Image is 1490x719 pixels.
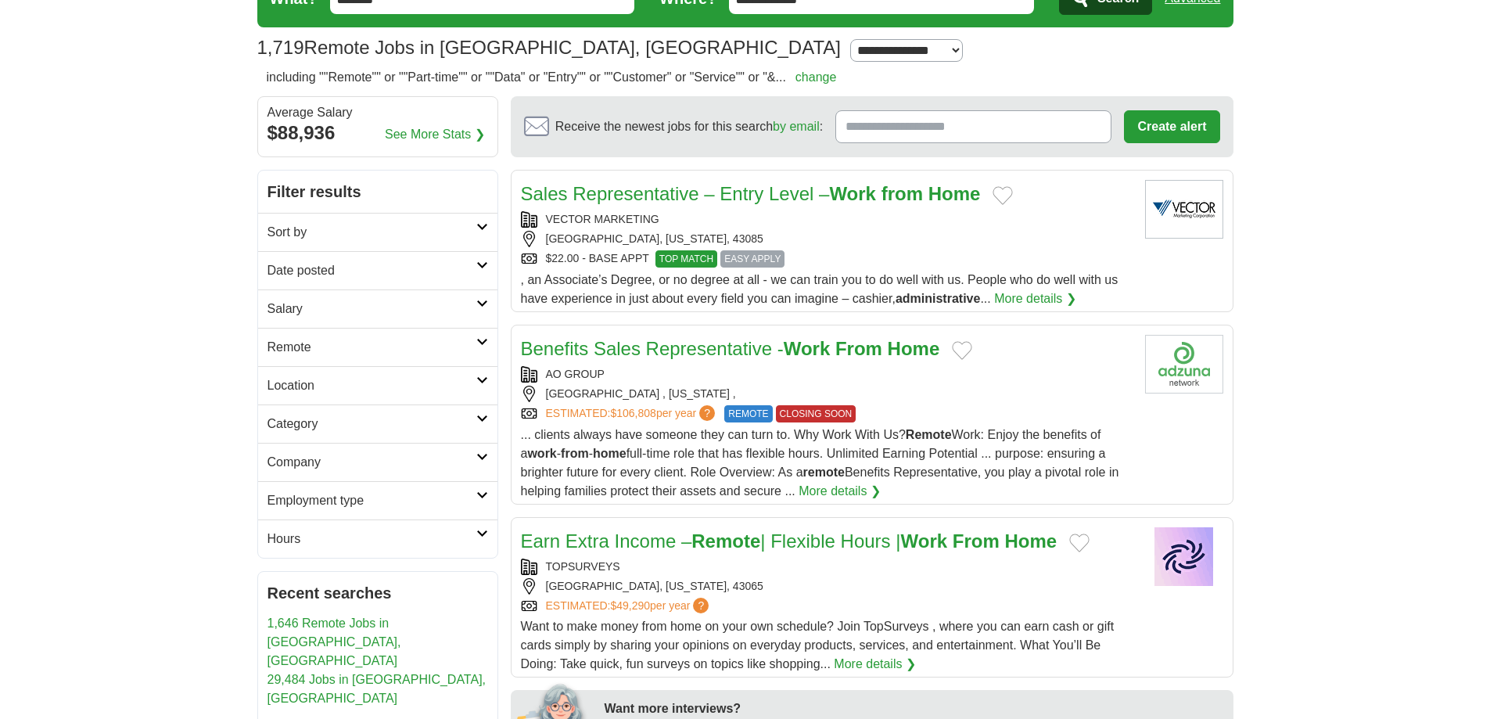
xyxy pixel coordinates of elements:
a: Sales Representative – Entry Level –Work from Home [521,183,981,204]
img: Company logo [1145,335,1223,394]
span: Receive the newest jobs for this search : [555,117,823,136]
h2: Employment type [267,491,476,510]
strong: Work [784,338,831,359]
strong: Remote [691,530,760,552]
a: 29,484 Jobs in [GEOGRAPHIC_DATA], [GEOGRAPHIC_DATA] [267,673,486,705]
strong: Work [829,183,876,204]
a: Remote [258,328,497,366]
a: More details ❯ [834,655,916,674]
a: VECTOR MARKETING [546,213,659,225]
a: See More Stats ❯ [385,125,485,144]
a: Hours [258,519,497,558]
strong: Home [928,183,981,204]
strong: work [527,447,556,460]
button: Create alert [1124,110,1219,143]
strong: Home [1004,530,1057,552]
a: change [795,70,837,84]
div: [GEOGRAPHIC_DATA], [US_STATE], 43065 [521,578,1133,595]
div: $22.00 - BASE APPT [521,250,1133,268]
a: ESTIMATED:$106,808per year? [546,405,719,422]
a: Sort by [258,213,497,251]
img: Company logo [1145,527,1223,586]
a: Category [258,404,497,443]
a: Earn Extra Income –Remote| Flexible Hours |Work From Home [521,530,1057,552]
a: Company [258,443,497,481]
div: [GEOGRAPHIC_DATA], [US_STATE], 43085 [521,231,1133,247]
a: Employment type [258,481,497,519]
span: Want to make money from home on your own schedule? Join TopSurveys , where you can earn cash or g... [521,620,1115,670]
h2: Hours [267,530,476,548]
a: Location [258,366,497,404]
strong: Work [901,530,948,552]
span: ... clients always have someone they can turn to. Why Work With Us? Work: Enjoy the benefits of a... [521,428,1119,498]
a: Date posted [258,251,497,289]
h2: Date posted [267,261,476,280]
h2: Salary [267,300,476,318]
a: Benefits Sales Representative -Work From Home [521,338,940,359]
div: $88,936 [267,119,488,147]
div: [GEOGRAPHIC_DATA] , [US_STATE] , [521,386,1133,402]
strong: home [593,447,627,460]
strong: Remote [906,428,952,441]
div: Average Salary [267,106,488,119]
strong: from [561,447,589,460]
button: Add to favorite jobs [952,341,972,360]
span: $106,808 [610,407,655,419]
span: 1,719 [257,34,304,62]
button: Add to favorite jobs [1069,534,1090,552]
div: TOPSURVEYS [521,559,1133,575]
a: Salary [258,289,497,328]
div: Want more interviews? [605,699,1224,718]
strong: remote [803,466,845,479]
h2: Recent searches [267,581,488,605]
span: ? [693,598,709,613]
span: REMOTE [724,405,772,422]
h2: including ""Remote"" or ""Part-time"" or ""Data" or "Entry"" or ""Customer" or "Service"" or "&... [267,68,837,87]
a: 1,646 Remote Jobs in [GEOGRAPHIC_DATA], [GEOGRAPHIC_DATA] [267,617,401,667]
h2: Sort by [267,223,476,242]
span: CLOSING SOON [776,405,856,422]
strong: From [835,338,882,359]
button: Add to favorite jobs [993,186,1013,205]
a: ESTIMATED:$49,290per year? [546,598,713,614]
h2: Category [267,415,476,433]
strong: From [953,530,1000,552]
span: $49,290 [610,599,650,612]
a: More details ❯ [994,289,1076,308]
h1: Remote Jobs in [GEOGRAPHIC_DATA], [GEOGRAPHIC_DATA] [257,37,841,58]
strong: administrative [896,292,980,305]
span: TOP MATCH [655,250,717,268]
img: Vector Marketing logo [1145,180,1223,239]
span: , an Associate’s Degree, or no degree at all - we can train you to do well with us. People who do... [521,273,1118,305]
a: More details ❯ [799,482,881,501]
strong: from [881,183,923,204]
strong: Home [888,338,940,359]
span: ? [699,405,715,421]
h2: Filter results [258,171,497,213]
div: AO GROUP [521,366,1133,383]
h2: Location [267,376,476,395]
h2: Remote [267,338,476,357]
span: EASY APPLY [720,250,784,268]
a: by email [773,120,820,133]
h2: Company [267,453,476,472]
